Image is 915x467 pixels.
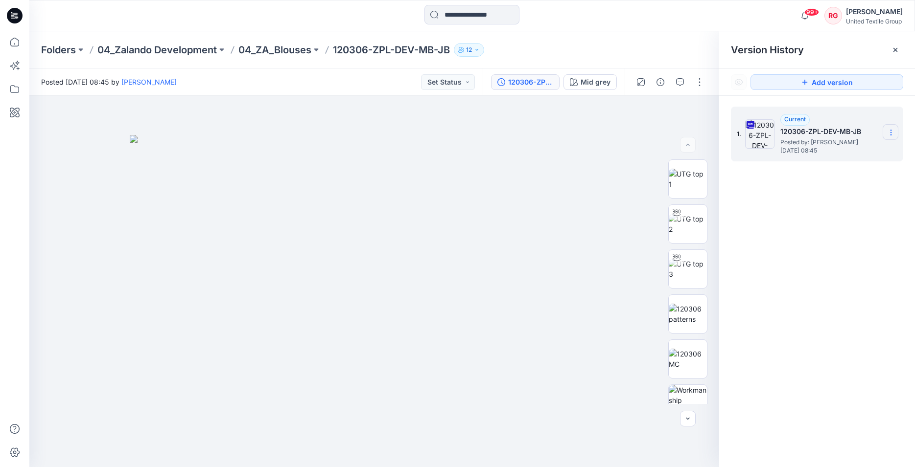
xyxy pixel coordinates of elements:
img: UTG top 2 [669,214,707,234]
p: 120306-ZPL-DEV-MB-JB [333,43,450,57]
div: Mid grey [581,77,610,88]
span: Posted by: Jolanta Bizunoviciene [780,137,878,147]
p: 12 [466,44,472,55]
h5: 120306-ZPL-DEV-MB-JB [780,126,878,137]
a: 04_ZA_Blouses [238,43,311,57]
span: Posted [DATE] 08:45 by [41,77,177,87]
button: Mid grey [563,74,617,90]
span: Version History [731,44,804,56]
img: 120306 patterns [669,304,707,324]
button: Close [892,46,899,54]
img: UTG top 1 [669,169,707,189]
div: 120306-ZPL-DEV-MB-JB [508,77,553,88]
span: Current [784,115,806,123]
a: Folders [41,43,76,57]
button: Show Hidden Versions [731,74,747,90]
button: 120306-ZPL-DEV-MB-JB [491,74,560,90]
span: [DATE] 08:45 [780,147,878,154]
img: UTG top 3 [669,259,707,279]
img: 120306 MC [669,349,707,369]
span: 99+ [804,8,819,16]
button: Add version [751,74,903,90]
span: 1. [737,130,741,138]
img: 120306-ZPL-DEV-MB-JB [745,119,774,149]
a: [PERSON_NAME] [121,78,177,86]
img: Workmanship illustrations (12) [669,385,707,423]
div: RG [824,7,842,24]
button: Details [653,74,668,90]
a: 04_Zalando Development [97,43,217,57]
button: 12 [454,43,484,57]
div: [PERSON_NAME] [846,6,903,18]
div: United Textile Group [846,18,903,25]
